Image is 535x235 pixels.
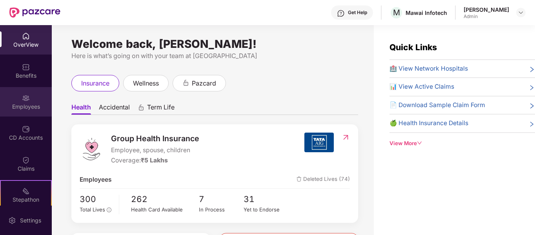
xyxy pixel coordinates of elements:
img: svg+xml;base64,PHN2ZyBpZD0iQ0RfQWNjb3VudHMiIGRhdGEtbmFtZT0iQ0QgQWNjb3VudHMiIHhtbG5zPSJodHRwOi8vd3... [22,125,30,133]
span: Group Health Insurance [111,133,199,145]
div: [PERSON_NAME] [464,6,509,13]
img: svg+xml;base64,PHN2ZyBpZD0iQmVuZWZpdHMiIHhtbG5zPSJodHRwOi8vd3d3LnczLm9yZy8yMDAwL3N2ZyIgd2lkdGg9Ij... [22,63,30,71]
div: Get Help [348,9,367,16]
span: ₹5 Lakhs [141,157,168,164]
div: animation [138,104,145,111]
img: svg+xml;base64,PHN2ZyBpZD0iU2V0dGluZy0yMHgyMCIgeG1sbnM9Imh0dHA6Ly93d3cudzMub3JnLzIwMDAvc3ZnIiB3aW... [8,217,16,224]
img: New Pazcare Logo [9,7,60,18]
span: pazcard [192,78,216,88]
img: svg+xml;base64,PHN2ZyBpZD0iSG9tZSIgeG1sbnM9Imh0dHA6Ly93d3cudzMub3JnLzIwMDAvc3ZnIiB3aWR0aD0iMjAiIG... [22,32,30,40]
span: Deleted Lives (74) [297,175,350,184]
div: animation [182,79,189,86]
img: insurerIcon [304,133,334,152]
span: 📊 View Active Claims [389,82,454,91]
span: 262 [131,193,198,206]
span: 🏥 View Network Hospitals [389,64,468,73]
img: svg+xml;base64,PHN2ZyB4bWxucz0iaHR0cDovL3d3dy53My5vcmcvMjAwMC9zdmciIHdpZHRoPSIyMSIgaGVpZ2h0PSIyMC... [22,187,30,195]
span: 📄 Download Sample Claim Form [389,100,485,110]
div: Health Card Available [131,206,198,214]
span: M [393,8,400,17]
div: Mawai Infotech [406,9,447,16]
div: Settings [18,217,44,224]
img: logo [80,137,103,161]
span: 🍏 Health Insurance Details [389,118,468,128]
div: Stepathon [1,196,51,204]
span: right [529,120,535,128]
img: svg+xml;base64,PHN2ZyBpZD0iQ2xhaW0iIHhtbG5zPSJodHRwOi8vd3d3LnczLm9yZy8yMDAwL3N2ZyIgd2lkdGg9IjIwIi... [22,156,30,164]
span: right [529,84,535,91]
span: Term Life [147,103,175,115]
div: Coverage: [111,156,199,165]
div: View More [389,139,535,148]
div: In Process [199,206,244,214]
div: Yet to Endorse [244,206,289,214]
img: RedirectIcon [342,133,350,141]
span: info-circle [107,208,111,212]
img: svg+xml;base64,PHN2ZyBpZD0iRHJvcGRvd24tMzJ4MzIiIHhtbG5zPSJodHRwOi8vd3d3LnczLm9yZy8yMDAwL3N2ZyIgd2... [518,9,524,16]
span: Employees [80,175,112,184]
span: 31 [244,193,289,206]
img: svg+xml;base64,PHN2ZyBpZD0iRW1wbG95ZWVzIiB4bWxucz0iaHR0cDovL3d3dy53My5vcmcvMjAwMC9zdmciIHdpZHRoPS... [22,94,30,102]
div: Welcome back, [PERSON_NAME]! [71,41,358,47]
span: Employee, spouse, children [111,146,199,155]
span: right [529,102,535,110]
span: wellness [133,78,159,88]
span: down [417,140,422,146]
span: insurance [81,78,109,88]
span: right [529,66,535,73]
span: Total Lives [80,206,105,213]
img: deleteIcon [297,177,302,182]
div: Here is what’s going on with your team at [GEOGRAPHIC_DATA] [71,51,358,61]
span: Quick Links [389,42,437,52]
img: svg+xml;base64,PHN2ZyBpZD0iSGVscC0zMngzMiIgeG1sbnM9Imh0dHA6Ly93d3cudzMub3JnLzIwMDAvc3ZnIiB3aWR0aD... [337,9,345,17]
span: 300 [80,193,113,206]
span: 7 [199,193,244,206]
div: Admin [464,13,509,20]
span: Accidental [99,103,130,115]
span: Health [71,103,91,115]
